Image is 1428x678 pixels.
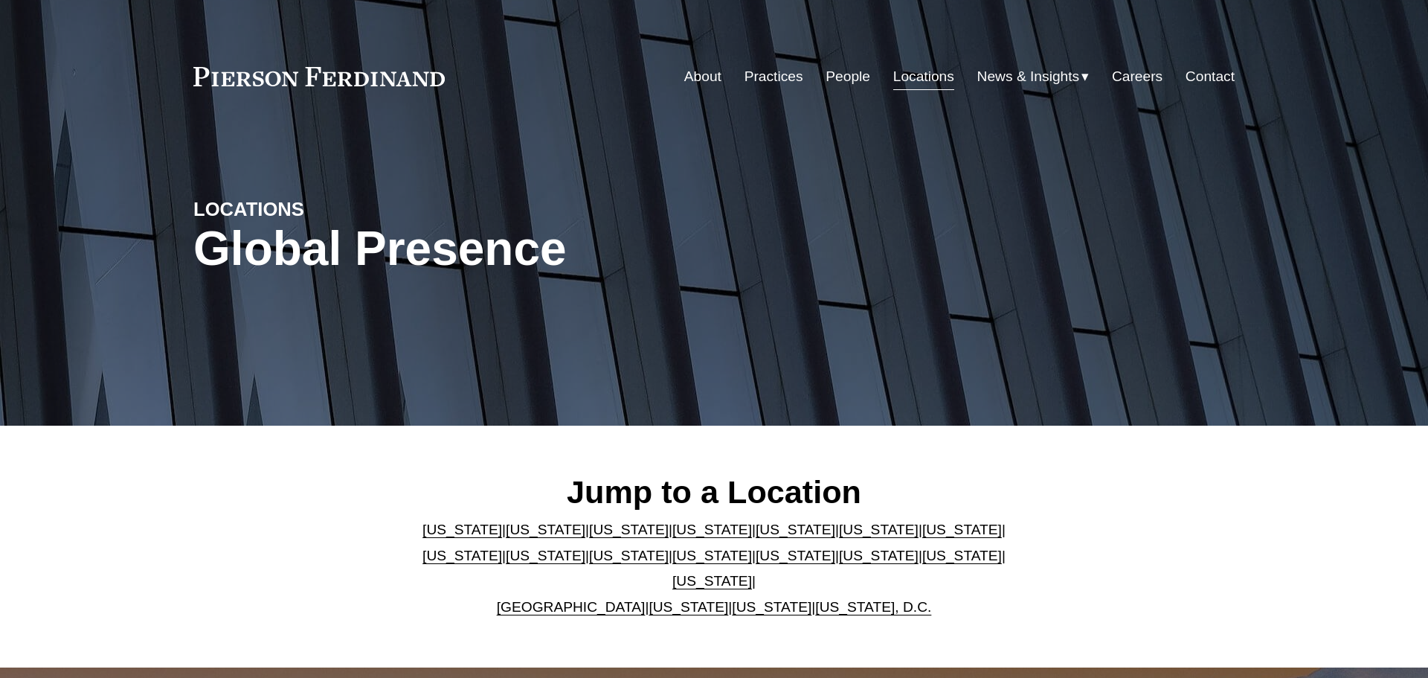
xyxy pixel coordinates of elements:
[815,599,931,615] a: [US_STATE], D.C.
[977,63,1090,91] a: folder dropdown
[839,548,919,563] a: [US_STATE]
[506,548,585,563] a: [US_STATE]
[977,64,1080,90] span: News & Insights
[589,548,669,563] a: [US_STATE]
[672,573,752,589] a: [US_STATE]
[732,599,811,615] a: [US_STATE]
[684,63,721,91] a: About
[506,522,585,537] a: [US_STATE]
[893,63,954,91] a: Locations
[422,522,502,537] a: [US_STATE]
[672,522,752,537] a: [US_STATE]
[826,63,870,91] a: People
[193,197,454,221] h4: LOCATIONS
[756,522,835,537] a: [US_STATE]
[744,63,803,91] a: Practices
[922,522,1002,537] a: [US_STATE]
[193,222,887,276] h1: Global Presence
[672,548,752,563] a: [US_STATE]
[1112,63,1162,91] a: Careers
[649,599,728,615] a: [US_STATE]
[589,522,669,537] a: [US_STATE]
[1186,63,1235,91] a: Contact
[497,599,646,615] a: [GEOGRAPHIC_DATA]
[922,548,1002,563] a: [US_STATE]
[756,548,835,563] a: [US_STATE]
[411,517,1018,620] p: | | | | | | | | | | | | | | | | | |
[411,473,1018,511] h2: Jump to a Location
[422,548,502,563] a: [US_STATE]
[839,522,919,537] a: [US_STATE]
